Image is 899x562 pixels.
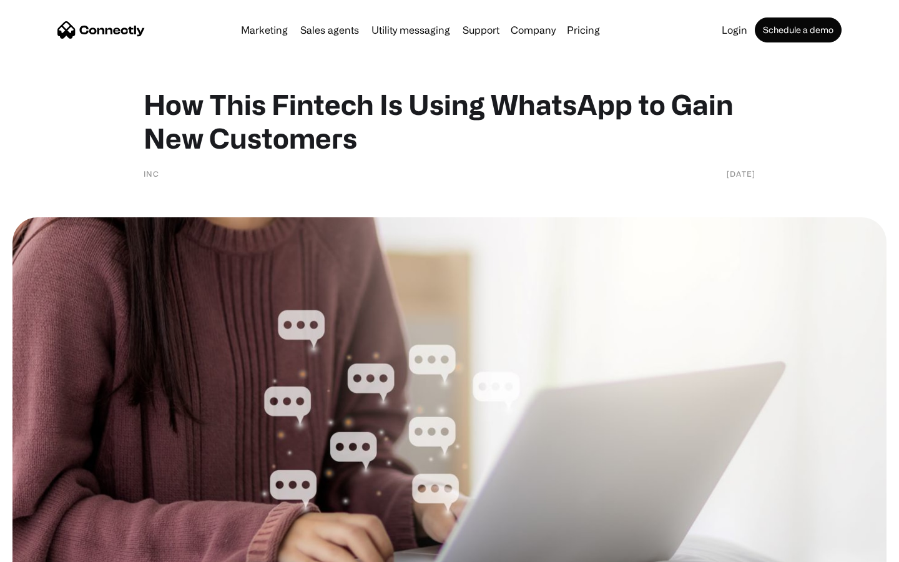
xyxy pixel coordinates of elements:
[562,25,605,35] a: Pricing
[25,540,75,558] ul: Language list
[12,540,75,558] aside: Language selected: English
[717,25,752,35] a: Login
[144,87,755,155] h1: How This Fintech Is Using WhatsApp to Gain New Customers
[755,17,842,42] a: Schedule a demo
[366,25,455,35] a: Utility messaging
[236,25,293,35] a: Marketing
[458,25,504,35] a: Support
[295,25,364,35] a: Sales agents
[144,167,159,180] div: INC
[511,21,556,39] div: Company
[727,167,755,180] div: [DATE]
